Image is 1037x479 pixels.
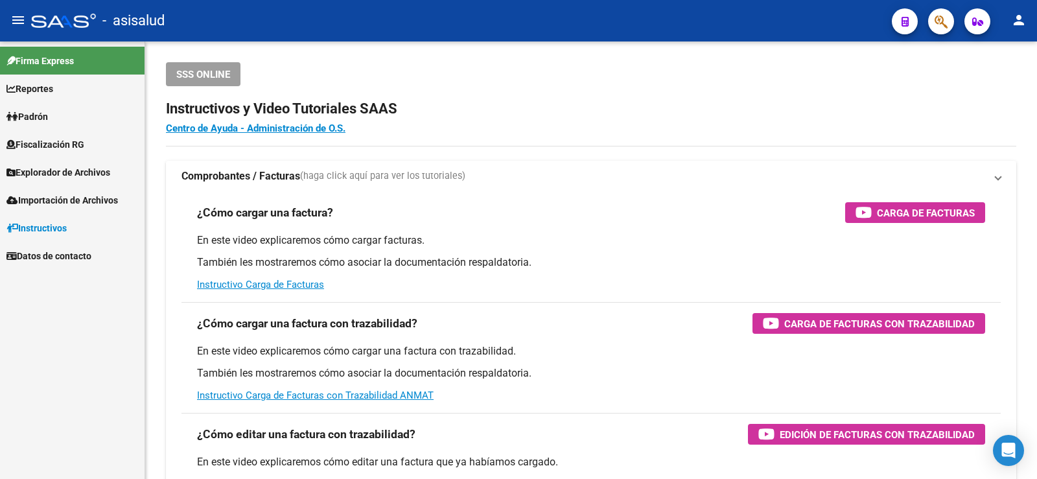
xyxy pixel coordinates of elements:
[181,169,300,183] strong: Comprobantes / Facturas
[300,169,465,183] span: (haga click aquí para ver los tutoriales)
[784,316,975,332] span: Carga de Facturas con Trazabilidad
[6,82,53,96] span: Reportes
[166,97,1016,121] h2: Instructivos y Video Tutoriales SAAS
[176,69,230,80] span: SSS ONLINE
[6,221,67,235] span: Instructivos
[197,255,985,270] p: También les mostraremos cómo asociar la documentación respaldatoria.
[166,161,1016,192] mat-expansion-panel-header: Comprobantes / Facturas(haga click aquí para ver los tutoriales)
[166,62,240,86] button: SSS ONLINE
[197,233,985,248] p: En este video explicaremos cómo cargar facturas.
[197,390,434,401] a: Instructivo Carga de Facturas con Trazabilidad ANMAT
[197,279,324,290] a: Instructivo Carga de Facturas
[845,202,985,223] button: Carga de Facturas
[10,12,26,28] mat-icon: menu
[877,205,975,221] span: Carga de Facturas
[6,110,48,124] span: Padrón
[197,314,417,333] h3: ¿Cómo cargar una factura con trazabilidad?
[197,204,333,222] h3: ¿Cómo cargar una factura?
[780,426,975,443] span: Edición de Facturas con Trazabilidad
[102,6,165,35] span: - asisalud
[6,54,74,68] span: Firma Express
[6,249,91,263] span: Datos de contacto
[993,435,1024,466] div: Open Intercom Messenger
[6,137,84,152] span: Fiscalización RG
[197,366,985,380] p: También les mostraremos cómo asociar la documentación respaldatoria.
[166,123,345,134] a: Centro de Ayuda - Administración de O.S.
[752,313,985,334] button: Carga de Facturas con Trazabilidad
[197,455,985,469] p: En este video explicaremos cómo editar una factura que ya habíamos cargado.
[748,424,985,445] button: Edición de Facturas con Trazabilidad
[197,344,985,358] p: En este video explicaremos cómo cargar una factura con trazabilidad.
[197,425,415,443] h3: ¿Cómo editar una factura con trazabilidad?
[6,165,110,180] span: Explorador de Archivos
[1011,12,1027,28] mat-icon: person
[6,193,118,207] span: Importación de Archivos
